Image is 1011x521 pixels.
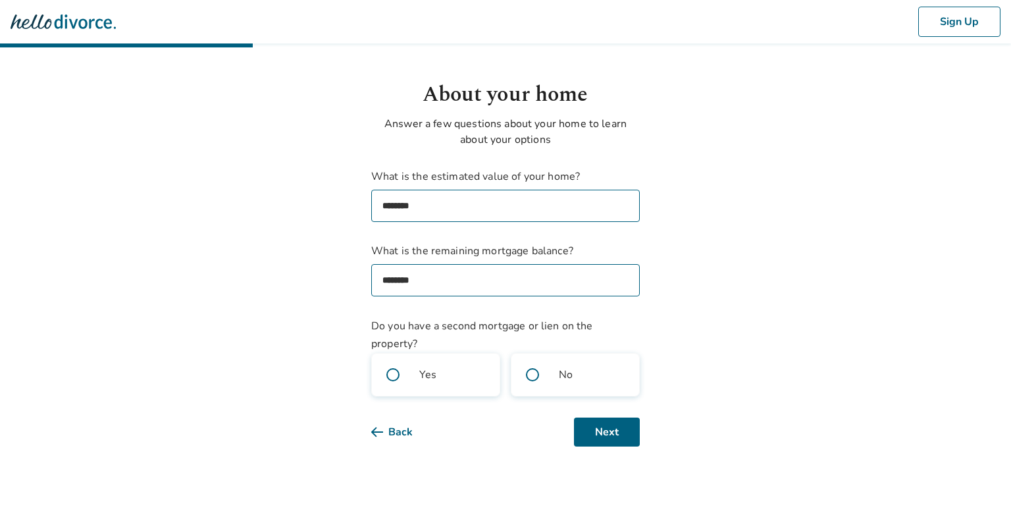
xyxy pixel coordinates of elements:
[945,458,1011,521] iframe: Chat Widget
[371,264,640,296] input: What is the remaining mortgage balance?
[574,418,640,447] button: Next
[371,418,434,447] button: Back
[559,367,573,383] span: No
[11,9,116,35] img: Hello Divorce Logo
[419,367,436,383] span: Yes
[371,190,640,222] input: What is the estimated value of your home?
[371,79,640,111] h1: About your home
[371,169,640,184] span: What is the estimated value of your home?
[371,243,640,259] span: What is the remaining mortgage balance?
[918,7,1000,37] button: Sign Up
[371,319,593,351] span: Do you have a second mortgage or lien on the property?
[371,116,640,148] p: Answer a few questions about your home to learn about your options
